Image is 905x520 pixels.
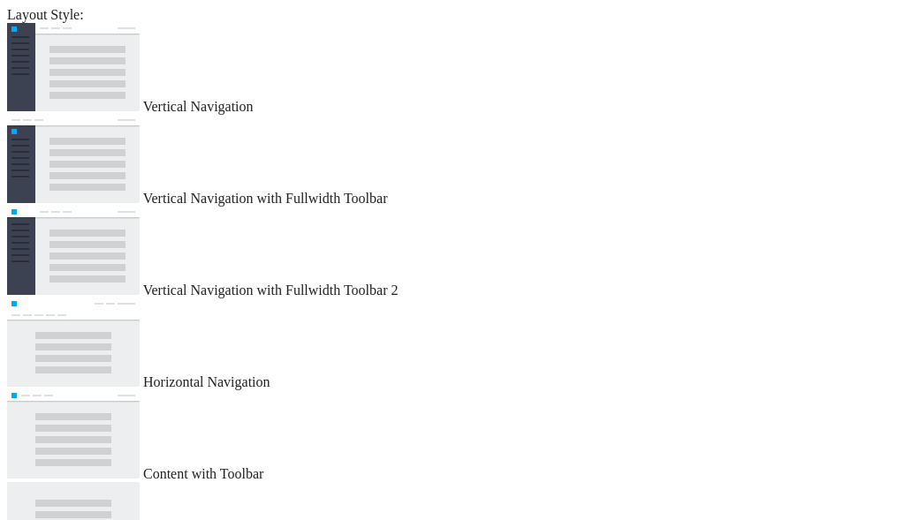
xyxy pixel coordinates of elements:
md-radio-button: Vertical Navigation [7,23,898,115]
div: Layout Style: [7,7,898,23]
img: vertical-nav.jpg [7,23,140,111]
span: Vertical Navigation [143,99,254,114]
span: Horizontal Navigation [143,374,270,389]
md-radio-button: Vertical Navigation with Fullwidth Toolbar 2 [7,207,898,298]
img: vertical-nav-with-full-toolbar-2.jpg [7,207,140,295]
span: Vertical Navigation with Fullwidth Toolbar 2 [143,283,399,298]
img: vertical-nav-with-full-toolbar.jpg [7,115,140,203]
md-radio-button: Vertical Navigation with Fullwidth Toolbar [7,115,898,207]
img: horizontal-nav.jpg [7,298,140,387]
span: Content with Toolbar [143,466,263,481]
md-radio-button: Content with Toolbar [7,390,898,482]
img: content-with-toolbar.jpg [7,390,140,479]
span: Vertical Navigation with Fullwidth Toolbar [143,191,388,206]
md-radio-button: Horizontal Navigation [7,298,898,390]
